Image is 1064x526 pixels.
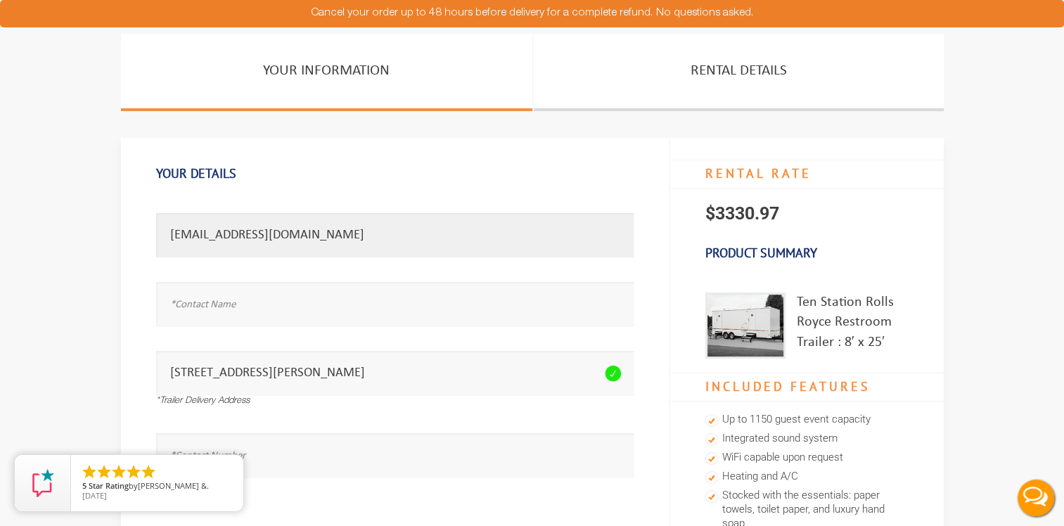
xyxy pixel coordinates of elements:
[534,34,944,111] a: Rental Details
[82,490,107,501] span: [DATE]
[156,433,634,477] input: *Contact Number
[82,480,86,491] span: 5
[670,238,944,268] h3: Product Summary
[670,189,944,238] p: $3330.97
[705,411,909,430] li: Up to 1150 guest event capacity
[797,293,909,359] div: Ten Station Rolls Royce Restroom Trailer : 8′ x 25′
[138,480,209,491] span: [PERSON_NAME] &.
[110,463,127,480] li: 
[156,282,634,326] input: *Contact Name
[29,469,57,497] img: Review Rating
[156,213,634,257] input: *Email
[705,430,909,449] li: Integrated sound system
[156,159,634,188] h1: Your Details
[81,463,98,480] li: 
[140,463,157,480] li: 
[89,480,129,491] span: Star Rating
[125,463,142,480] li: 
[1008,470,1064,526] button: Live Chat
[82,482,232,492] span: by
[705,468,909,487] li: Heating and A/C
[96,463,113,480] li: 
[670,160,944,189] h4: RENTAL RATE
[156,351,634,395] input: *Trailer Delivery Address
[670,373,944,402] h4: Included Features
[705,449,909,468] li: WiFi capable upon request
[156,395,634,409] div: *Trailer Delivery Address
[121,34,532,111] a: Your Information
